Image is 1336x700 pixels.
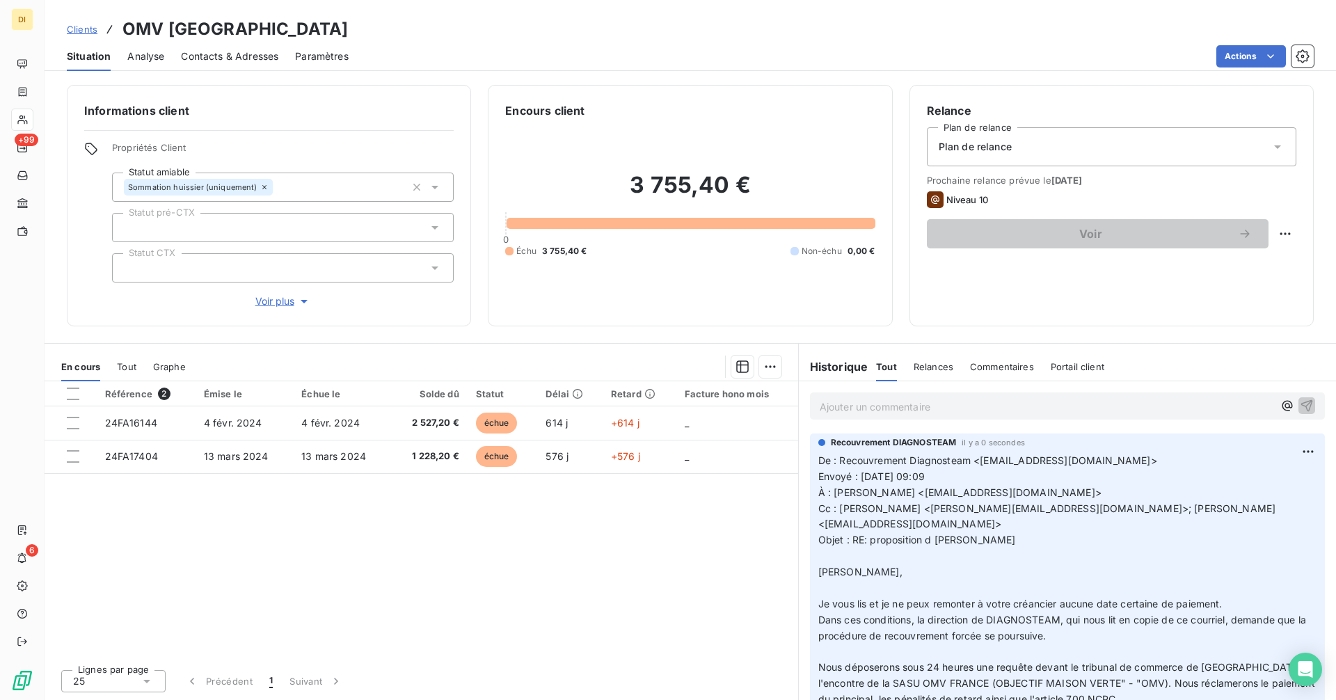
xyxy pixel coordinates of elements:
span: De : Recouvrement Diagnosteam <[EMAIL_ADDRESS][DOMAIN_NAME]> [818,454,1157,466]
span: Voir [944,228,1238,239]
h3: OMV [GEOGRAPHIC_DATA] [122,17,348,42]
div: Échue le [301,388,382,399]
span: Je vous lis et je ne peux remonter à votre créancier aucune date certaine de paiement. [818,598,1223,610]
span: Paramètres [295,49,349,63]
span: 24FA17404 [105,450,158,462]
span: 13 mars 2024 [204,450,269,462]
span: Sommation huissier (uniquement) [128,183,257,191]
span: +614 j [611,417,639,429]
span: [DATE] [1051,175,1083,186]
input: Ajouter une valeur [124,262,135,274]
div: Solde dû [399,388,459,399]
div: Statut [476,388,530,399]
button: 1 [261,667,281,696]
span: Voir plus [255,294,311,308]
span: il y a 0 secondes [962,438,1025,447]
span: 0,00 € [848,245,875,257]
button: Voir plus [112,294,454,309]
span: Graphe [153,361,186,372]
span: +576 j [611,450,640,462]
span: 25 [73,674,85,688]
div: Open Intercom Messenger [1289,653,1322,686]
span: Tout [876,361,897,372]
div: Délai [546,388,594,399]
span: _ [685,450,689,462]
button: Voir [927,219,1269,248]
span: Dans ces conditions, la direction de DIAGNOSTEAM, qui nous lit en copie de ce courriel, demande q... [818,614,1309,642]
span: Échu [516,245,536,257]
span: 1 228,20 € [399,450,459,463]
span: Analyse [127,49,164,63]
span: Contacts & Adresses [181,49,278,63]
span: 4 févr. 2024 [204,417,262,429]
span: 3 755,40 € [542,245,587,257]
h6: Informations client [84,102,454,119]
div: Retard [611,388,668,399]
span: [PERSON_NAME], [818,566,902,578]
h6: Relance [927,102,1296,119]
span: 24FA16144 [105,417,157,429]
span: Prochaine relance prévue le [927,175,1296,186]
button: Précédent [177,667,261,696]
span: 4 févr. 2024 [301,417,360,429]
span: Situation [67,49,111,63]
span: Envoyé : [DATE] 09:09 [818,470,925,482]
span: 0 [503,234,509,245]
div: Référence [105,388,187,400]
span: Tout [117,361,136,372]
a: Clients [67,22,97,36]
span: Portail client [1051,361,1104,372]
span: 576 j [546,450,568,462]
span: Relances [914,361,953,372]
div: Facture hono mois [685,388,790,399]
span: 2 527,20 € [399,416,459,430]
input: Ajouter une valeur [124,221,135,234]
span: 614 j [546,417,568,429]
span: 2 [158,388,170,400]
span: 1 [269,674,273,688]
span: En cours [61,361,100,372]
span: +99 [15,134,38,146]
span: Recouvrement DIAGNOSTEAM [831,436,957,449]
span: 13 mars 2024 [301,450,366,462]
span: Clients [67,24,97,35]
button: Suivant [281,667,351,696]
span: Cc : [PERSON_NAME] <[PERSON_NAME][EMAIL_ADDRESS][DOMAIN_NAME]>; [PERSON_NAME] <[EMAIL_ADDRESS][DO... [818,502,1279,530]
div: DI [11,8,33,31]
span: échue [476,446,518,467]
h2: 3 755,40 € [505,171,875,213]
span: Niveau 10 [946,194,988,205]
span: Propriétés Client [112,142,454,161]
span: Non-échu [802,245,842,257]
img: Logo LeanPay [11,669,33,692]
span: À : [PERSON_NAME] <[EMAIL_ADDRESS][DOMAIN_NAME]> [818,486,1102,498]
h6: Historique [799,358,868,375]
span: Plan de relance [939,140,1012,154]
span: Objet : RE: proposition d [PERSON_NAME] [818,534,1016,546]
span: Commentaires [970,361,1034,372]
div: Émise le [204,388,285,399]
h6: Encours client [505,102,584,119]
span: échue [476,413,518,433]
span: 6 [26,544,38,557]
span: _ [685,417,689,429]
input: Ajouter une valeur [273,181,284,193]
button: Actions [1216,45,1286,67]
